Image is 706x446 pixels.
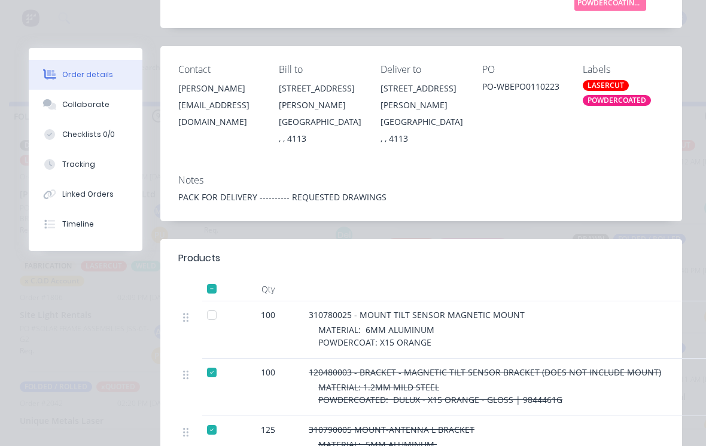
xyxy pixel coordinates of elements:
[178,175,664,186] div: Notes
[279,64,361,75] div: Bill to
[29,60,142,90] button: Order details
[62,219,94,230] div: Timeline
[62,159,95,170] div: Tracking
[29,149,142,179] button: Tracking
[309,366,661,378] span: 120480003 - BRACKET - MAGNETIC TILT SENSOR BRACKET (DOES NOT INCLUDE MOUNT)
[309,424,474,435] span: 310790005 MOUNT-ANTENNA L BRACKET
[279,114,361,147] div: [GEOGRAPHIC_DATA] , , 4113
[583,95,651,106] div: POWDERCOATED
[381,64,463,75] div: Deliver to
[309,309,525,320] span: 310780025 - MOUNT TILT SENSOR MAGNETIC MOUNT
[178,64,260,75] div: Contact
[178,251,220,265] div: Products
[62,69,113,80] div: Order details
[29,179,142,209] button: Linked Orders
[381,80,463,114] div: [STREET_ADDRESS][PERSON_NAME]
[29,90,142,120] button: Collaborate
[29,120,142,149] button: Checklists 0/0
[261,366,275,378] span: 100
[62,189,114,200] div: Linked Orders
[318,381,562,405] span: MATERIAL: 1.2MM MILD STEEL POWDERCOATED: DULUX - X15 ORANGE - GLOSS | 9844461G
[279,80,361,114] div: [STREET_ADDRESS][PERSON_NAME]
[318,324,434,348] span: MATERIAL: 6MM ALUMINUM POWDERCOAT: X15 ORANGE
[232,277,304,301] div: Qty
[178,80,260,97] div: [PERSON_NAME]
[62,99,109,110] div: Collaborate
[178,191,664,203] div: PACK FOR DELIVERY ---------- REQUESTED DRAWINGS
[261,423,275,436] span: 125
[381,80,463,147] div: [STREET_ADDRESS][PERSON_NAME][GEOGRAPHIC_DATA] , , 4113
[482,64,564,75] div: PO
[482,80,564,97] div: PO-WBEPO0110223
[178,80,260,130] div: [PERSON_NAME][EMAIL_ADDRESS][DOMAIN_NAME]
[62,129,115,140] div: Checklists 0/0
[583,64,664,75] div: Labels
[381,114,463,147] div: [GEOGRAPHIC_DATA] , , 4113
[178,97,260,130] div: [EMAIL_ADDRESS][DOMAIN_NAME]
[583,80,629,91] div: LASERCUT
[29,209,142,239] button: Timeline
[261,308,275,321] span: 100
[279,80,361,147] div: [STREET_ADDRESS][PERSON_NAME][GEOGRAPHIC_DATA] , , 4113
